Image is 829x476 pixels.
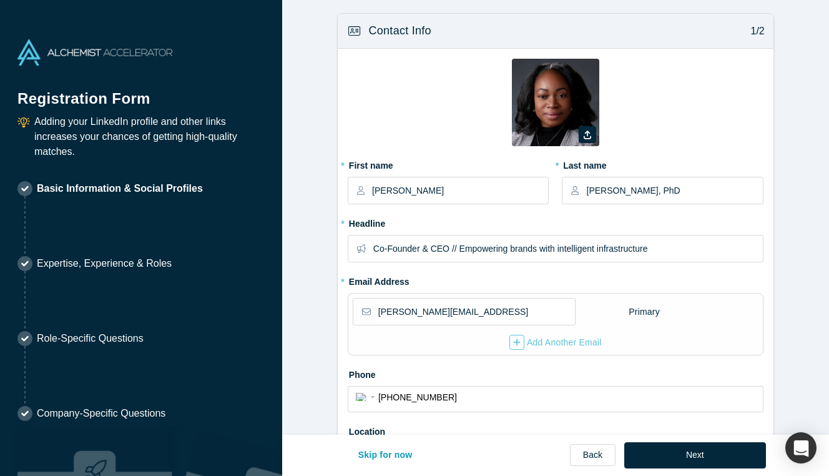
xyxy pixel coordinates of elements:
[512,59,599,146] img: Profile user default
[348,271,410,289] label: Email Address
[345,442,426,469] button: Skip for now
[624,442,766,469] button: Next
[562,155,763,172] label: Last name
[37,406,165,421] p: Company-Specific Questions
[570,444,616,466] a: Back
[744,24,765,39] p: 1/2
[348,155,549,172] label: First name
[348,364,763,382] label: Phone
[373,236,762,262] input: Partner, CEO
[369,22,431,39] h3: Contact Info
[509,335,602,350] div: Add Another Email
[17,74,265,110] h1: Registration Form
[628,301,660,323] div: Primary
[37,181,203,196] p: Basic Information & Social Profiles
[37,256,172,271] p: Expertise, Experience & Roles
[348,421,763,439] label: Location
[34,114,265,159] p: Adding your LinkedIn profile and other links increases your chances of getting high-quality matches.
[348,213,763,231] label: Headline
[37,331,144,346] p: Role-Specific Questions
[17,39,172,66] img: Alchemist Accelerator Logo
[509,334,602,350] button: Add Another Email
